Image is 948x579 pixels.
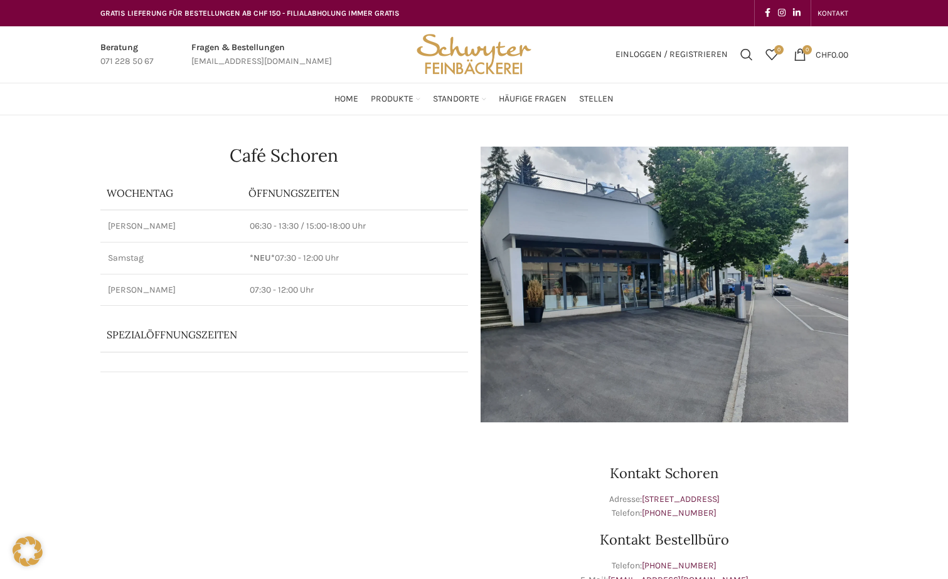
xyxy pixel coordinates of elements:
[481,533,848,546] h3: Kontakt Bestellbüro
[108,284,235,296] p: [PERSON_NAME]
[250,252,460,264] p: 07:30 - 12:00 Uhr
[100,41,154,69] a: Infobox link
[802,45,812,55] span: 0
[499,86,567,112] a: Häufige Fragen
[191,41,332,69] a: Infobox link
[774,4,789,22] a: Instagram social link
[108,220,235,232] p: [PERSON_NAME]
[481,466,848,480] h3: Kontakt Schoren
[642,494,720,504] a: [STREET_ADDRESS]
[642,508,716,518] a: [PHONE_NUMBER]
[761,4,774,22] a: Facebook social link
[481,493,848,521] p: Adresse: Telefon:
[412,26,535,83] img: Bäckerei Schwyter
[100,147,468,164] h1: Café Schoren
[371,86,420,112] a: Produkte
[642,560,716,571] a: [PHONE_NUMBER]
[759,42,784,67] div: Meine Wunschliste
[615,50,728,59] span: Einloggen / Registrieren
[811,1,855,26] div: Secondary navigation
[774,45,784,55] span: 0
[107,186,237,200] p: Wochentag
[818,1,848,26] a: KONTAKT
[609,42,734,67] a: Einloggen / Registrieren
[108,252,235,264] p: Samstag
[499,93,567,105] span: Häufige Fragen
[412,48,535,59] a: Site logo
[248,186,461,200] p: ÖFFNUNGSZEITEN
[334,93,358,105] span: Home
[107,328,427,342] p: Spezialöffnungszeiten
[94,86,855,112] div: Main navigation
[816,49,848,60] bdi: 0.00
[759,42,784,67] a: 0
[433,93,479,105] span: Standorte
[579,93,614,105] span: Stellen
[787,42,855,67] a: 0 CHF0.00
[789,4,804,22] a: Linkedin social link
[818,9,848,18] span: KONTAKT
[734,42,759,67] a: Suchen
[250,284,460,296] p: 07:30 - 12:00 Uhr
[334,86,358,112] a: Home
[816,49,831,60] span: CHF
[579,86,614,112] a: Stellen
[433,86,486,112] a: Standorte
[100,9,400,18] span: GRATIS LIEFERUNG FÜR BESTELLUNGEN AB CHF 150 - FILIALABHOLUNG IMMER GRATIS
[250,220,460,232] p: 06:30 - 13:30 / 15:00-18:00 Uhr
[371,93,413,105] span: Produkte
